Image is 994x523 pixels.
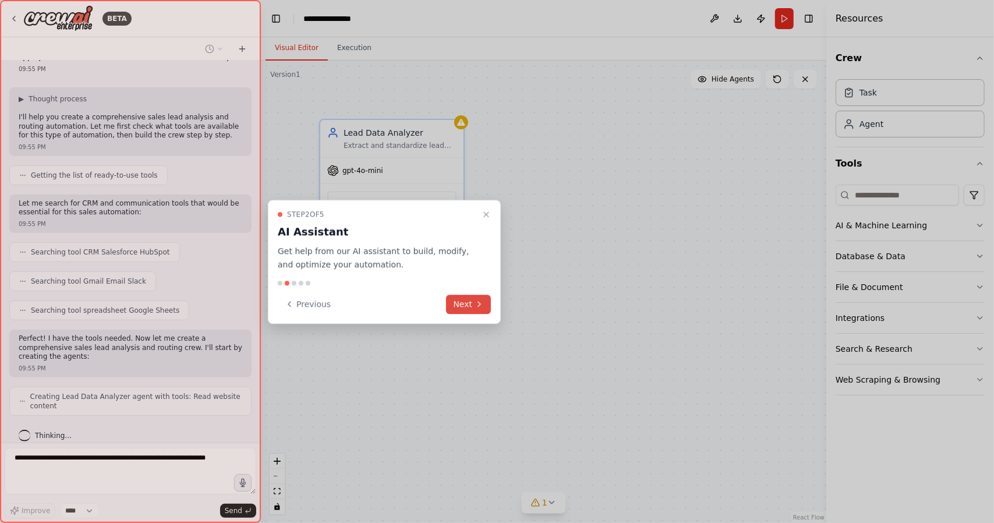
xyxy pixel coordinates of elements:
h3: AI Assistant [278,224,477,240]
button: Close walkthrough [479,207,493,221]
span: Step 2 of 5 [287,210,324,219]
button: Previous [278,295,338,314]
button: Next [446,295,491,314]
button: Hide left sidebar [268,10,284,27]
p: Get help from our AI assistant to build, modify, and optimize your automation. [278,245,477,271]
